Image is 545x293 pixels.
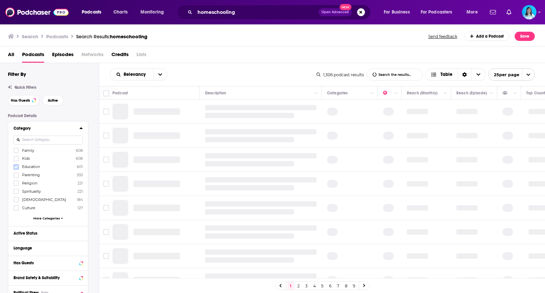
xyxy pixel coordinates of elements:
button: open menu [416,7,462,17]
span: For Podcasters [421,8,452,17]
button: open menu [110,72,153,77]
span: 221 [77,189,83,194]
span: Culture [22,206,35,210]
span: Toggle select row [103,277,109,283]
span: Charts [113,8,128,17]
span: Networks [81,49,104,63]
button: More Categories [14,216,83,220]
p: Podcast Details [8,114,88,118]
a: 6 [327,282,334,290]
span: Toggle select row [103,133,109,139]
span: 25 per page [489,70,519,80]
span: Relevancy [124,72,148,77]
span: [DEMOGRAPHIC_DATA] [22,197,66,202]
span: Lists [136,49,146,63]
a: Episodes [52,49,74,63]
span: For Business [384,8,410,17]
span: Toggle select row [103,181,109,187]
button: Active Status [14,229,83,237]
a: Show notifications dropdown [487,7,499,18]
div: Search Results: [76,33,147,40]
span: Family [22,148,34,153]
h3: Search [22,33,38,40]
span: Parenting [22,173,40,177]
button: Choose View [425,68,486,81]
button: Column Actions [488,89,496,97]
button: Send feedback [426,34,459,39]
button: Show profile menu [522,5,536,19]
a: All [8,49,14,63]
span: Toggle select row [103,229,109,235]
button: open menu [153,69,167,81]
div: Description [205,89,226,97]
span: Logged in as ClarisseG [522,5,536,19]
span: Toggle select row [103,205,109,211]
h2: Choose List sort [110,68,167,81]
span: 221 [77,181,83,185]
div: Podcast [112,89,128,97]
button: Column Actions [441,89,449,97]
input: Search podcasts, credits, & more... [195,7,318,17]
span: Active [48,99,58,102]
div: Has Guests [14,261,77,265]
a: Credits [111,49,129,63]
a: 8 [343,282,349,290]
span: Spirituality [22,189,41,194]
button: open menu [379,7,418,17]
a: 5 [319,282,326,290]
span: New [340,4,351,10]
div: 1,306 podcast results [317,72,364,77]
a: 9 [351,282,357,290]
span: More [467,8,478,17]
img: Podchaser - Follow, Share and Rate Podcasts [5,6,69,18]
span: Podcasts [82,8,101,17]
a: Podcasts [22,49,44,63]
a: Search Results:homeschooling [76,33,147,40]
a: 4 [311,282,318,290]
span: Religion [22,181,37,185]
button: open menu [462,7,486,17]
span: More Categories [33,216,60,220]
span: Open Advanced [321,11,349,14]
div: Brand Safety & Suitability [14,276,77,280]
button: Category [14,124,79,132]
span: 184 [77,197,83,202]
a: 7 [335,282,342,290]
span: 127 [77,206,83,210]
h3: Podcasts [46,33,68,40]
div: Active Status [14,231,78,236]
button: Brand Safety & Suitability [14,274,83,282]
span: 333 [77,173,83,177]
img: User Profile [522,5,536,19]
span: Toggle select row [103,109,109,114]
div: Language [14,246,78,250]
span: Toggle select row [103,157,109,163]
span: 608 [76,156,83,161]
div: Category [14,126,75,131]
span: Has Guests [11,99,30,102]
button: Language [14,244,83,252]
a: Show notifications dropdown [504,7,514,18]
button: Has Guests [14,259,83,267]
button: Open AdvancedNew [318,8,352,16]
div: Power Score [383,89,392,97]
div: Has Guests [502,89,512,97]
div: Sort Direction [458,69,471,81]
span: Education [22,164,40,169]
button: Column Actions [312,89,320,97]
button: Active [42,95,64,106]
div: Reach (Episode) [456,89,487,97]
span: 608 [76,148,83,153]
span: Table [440,72,452,77]
a: 1 [288,282,294,290]
span: Toggle select row [103,253,109,259]
button: open menu [136,7,172,17]
h2: Filter By [8,71,26,77]
div: Categories [327,89,348,97]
